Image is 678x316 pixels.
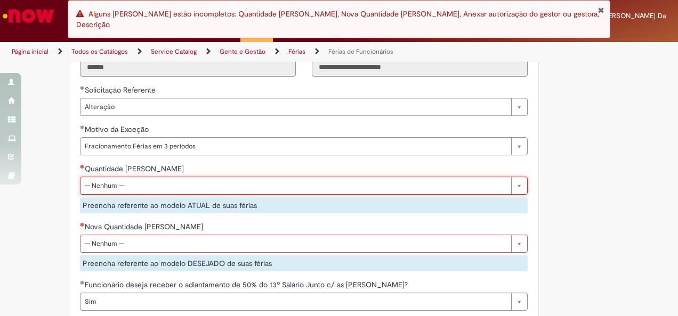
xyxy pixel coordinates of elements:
[80,197,528,213] div: Preencha referente ao modelo ATUAL de suas férias
[71,47,128,56] a: Todos os Catálogos
[80,125,85,129] span: Obrigatório Preenchido
[220,47,265,56] a: Gente e Gestão
[80,164,85,169] span: Necessários
[85,138,506,155] span: Fracionamento Férias em 3 períodos
[85,293,506,310] span: Sim
[328,47,393,56] a: Férias de Funcionários
[80,86,85,90] span: Obrigatório Preenchido
[85,164,186,173] span: Quantidade [PERSON_NAME]
[12,47,49,56] a: Página inicial
[1,5,56,27] img: ServiceNow
[80,280,85,285] span: Obrigatório Preenchido
[8,42,444,62] ul: Trilhas de página
[85,177,506,194] span: -- Nenhum --
[85,124,151,134] span: Motivo da Exceção
[598,6,604,14] button: Fechar Notificação
[85,235,506,252] span: -- Nenhum --
[85,98,506,115] span: Alteração
[312,59,528,77] input: Nome da Unidade
[80,255,528,271] div: Preencha referente ao modelo DESEJADO de suas férias
[76,9,599,29] span: Alguns [PERSON_NAME] estão incompletos: Quantidade [PERSON_NAME], Nova Quantidade [PERSON_NAME], ...
[80,59,296,77] input: Nome da Regional / GEO
[151,47,197,56] a: Service Catalog
[85,280,410,289] span: Funcionário deseja receber o adiantamento de 50% do 13º Salário Junto c/ as [PERSON_NAME]?
[288,47,305,56] a: Férias
[80,222,85,227] span: Necessários
[85,222,205,231] span: Nova Quantidade [PERSON_NAME]
[85,85,158,95] span: Solicitação Referente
